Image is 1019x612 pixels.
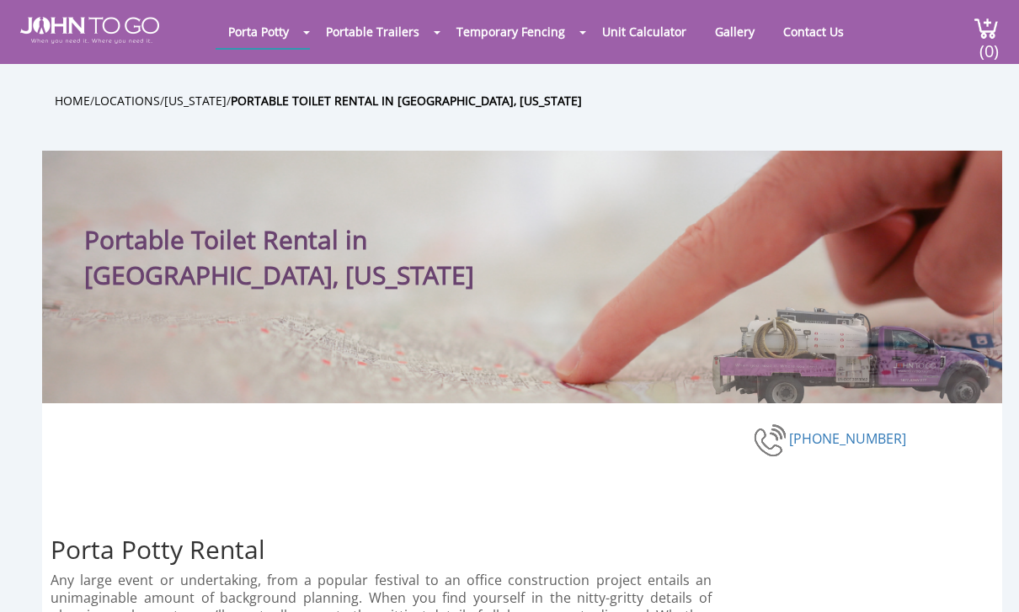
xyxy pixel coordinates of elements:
ul: / / / [55,91,1015,110]
a: Home [55,93,90,109]
a: Portable Toilet Rental in [GEOGRAPHIC_DATA], [US_STATE] [231,93,582,109]
img: JOHN to go [20,17,159,44]
a: Temporary Fencing [444,15,578,48]
a: [PHONE_NUMBER] [789,429,906,448]
h1: Portable Toilet Rental in [GEOGRAPHIC_DATA], [US_STATE] [84,184,627,293]
span: (0) [979,26,1000,62]
a: Locations [94,93,160,109]
img: Portable Toilet Rental in Queens County, New York - Porta Potty [754,422,789,459]
a: Gallery [702,15,767,48]
a: [US_STATE] [164,93,227,109]
a: Contact Us [771,15,856,48]
a: Portable Trailers [313,15,432,48]
a: Porta Potty [216,15,301,48]
img: Truck [699,301,994,403]
a: Unit Calculator [590,15,699,48]
button: Live Chat [952,545,1019,612]
span: Porta Potty Rental [51,532,265,567]
img: cart a [974,17,999,40]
